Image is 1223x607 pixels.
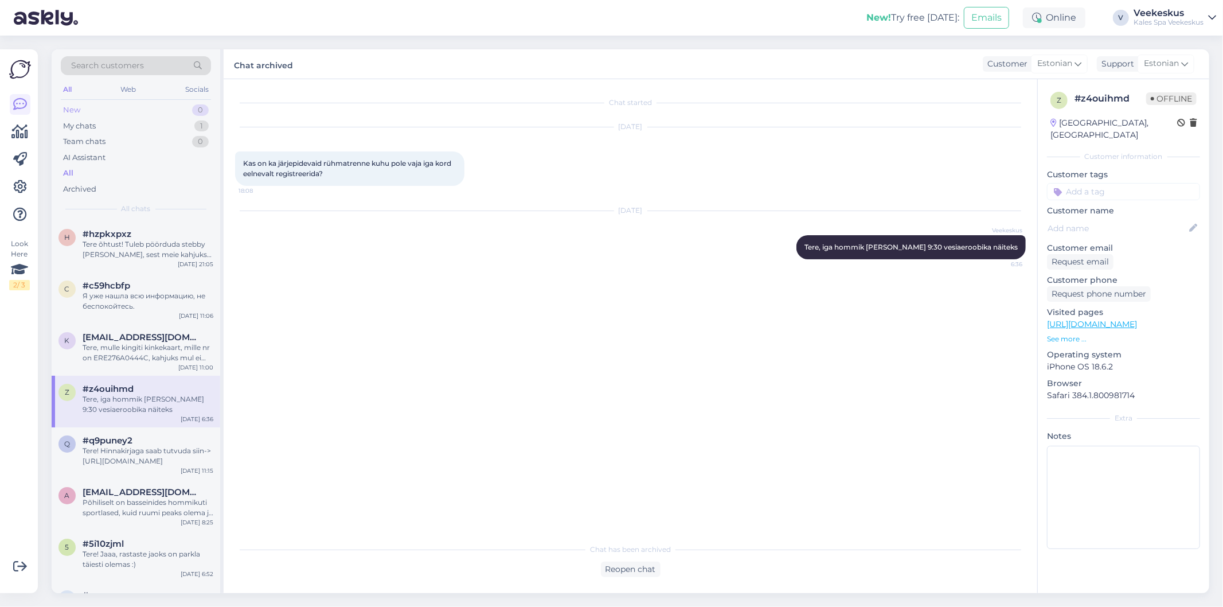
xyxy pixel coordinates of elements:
div: Extra [1047,413,1200,423]
div: Reopen chat [601,562,661,577]
div: [DATE] 6:52 [181,570,213,578]
span: k [65,336,70,345]
div: Tere, mulle kingiti kinkekaart, mille nr on ERE276A0444C, kahjuks mul ei [PERSON_NAME] kirja [PER... [83,343,213,363]
p: Operating system [1047,349,1200,361]
span: Search customers [71,60,144,72]
span: 6:36 [979,260,1022,269]
span: #c59hcbfp [83,281,130,291]
div: All [63,168,73,179]
div: Chat started [235,98,1026,108]
span: h [64,233,70,242]
input: Add name [1048,222,1187,235]
p: Browser [1047,378,1200,390]
div: 0 [192,104,209,116]
span: kersti.sargava@gmail.com [83,332,202,343]
div: [DATE] [235,122,1026,132]
span: Veekeskus [979,226,1022,235]
b: New! [866,12,891,23]
div: Põhiliselt on basseinides hommikuti sportlased, kuid ruumi peaks olema ja liiga palju inimesi pol... [83,497,213,518]
div: 1 [194,120,209,132]
p: Customer phone [1047,274,1200,286]
div: # z4ouihmd [1074,92,1146,106]
div: Try free [DATE]: [866,11,959,25]
div: [DATE] 6:36 [181,415,213,423]
span: #z4ouihmd [83,384,134,394]
div: Socials [183,82,211,97]
div: Online [1023,7,1085,28]
p: Customer tags [1047,169,1200,181]
div: Tere õhtust! Tuleb pöörduda stebby [PERSON_NAME], sest meie kahjuks teie pileteid pikendada ei sa... [83,239,213,260]
div: Customer information [1047,151,1200,162]
div: Support [1097,58,1134,70]
input: Add a tag [1047,183,1200,200]
div: Veekeskus [1134,9,1204,18]
div: [DATE] 21:05 [178,260,213,269]
span: #q9puney2 [83,435,132,446]
div: Tere! Hinnakirjaga saab tutvuda siin-> [URL][DOMAIN_NAME] [83,446,213,466]
p: Notes [1047,430,1200,442]
a: VeekeskusKales Spa Veekeskus [1134,9,1216,27]
div: Team chats [63,136,106,147]
div: Look Here [9,239,30,290]
span: Kas on ka järjepidevaid rühmatrenne kuhu pole vaja iga kord eelnevalt registreerida? [243,159,453,178]
div: Request phone number [1047,286,1151,302]
div: All [61,82,74,97]
span: z [1057,96,1061,104]
div: 2 / 3 [9,280,30,290]
span: #qvvxnpov [83,590,132,601]
span: z [65,388,69,396]
button: Emails [964,7,1009,29]
span: #5i10zjml [83,539,124,549]
span: 5 [65,543,69,551]
p: Customer email [1047,242,1200,254]
div: [DATE] 11:15 [181,466,213,475]
p: iPhone OS 18.6.2 [1047,361,1200,373]
div: Я уже нашла всю информацию, не беспокойтесь. [83,291,213,312]
div: My chats [63,120,96,132]
span: Offline [1146,92,1197,105]
a: [URL][DOMAIN_NAME] [1047,319,1137,329]
span: Estonian [1037,57,1072,70]
span: All chats [122,204,151,214]
div: Web [119,82,139,97]
img: Askly Logo [9,59,31,80]
span: q [64,439,70,448]
div: Customer [983,58,1027,70]
div: 0 [192,136,209,147]
div: AI Assistant [63,152,106,164]
div: Tere, iga hommik [PERSON_NAME] 9:30 vesiaeroobika näiteks [83,394,213,415]
p: Customer name [1047,205,1200,217]
span: c [65,285,70,293]
div: Kales Spa Veekeskus [1134,18,1204,27]
div: [GEOGRAPHIC_DATA], [GEOGRAPHIC_DATA] [1050,117,1177,141]
div: [DATE] [235,205,1026,216]
div: [DATE] 11:00 [178,363,213,372]
div: V [1113,10,1129,26]
span: 18:08 [239,186,282,195]
div: Archived [63,184,96,195]
span: Chat has been archived [590,544,671,555]
div: Request email [1047,254,1113,270]
span: Estonian [1144,57,1179,70]
span: Tere, iga hommik [PERSON_NAME] 9:30 vesiaeroobika näiteks [804,243,1018,251]
span: a [65,491,70,500]
p: See more ... [1047,334,1200,344]
span: andriikozlov5555@gmail.com [83,487,202,497]
div: Tere! Jaaa, rastaste jaoks on parkla täiesti olemas :) [83,549,213,570]
span: #hzpkxpxz [83,229,131,239]
p: Visited pages [1047,306,1200,318]
p: Safari 384.1.800981714 [1047,390,1200,402]
div: [DATE] 8:25 [181,518,213,527]
label: Chat archived [234,56,293,72]
div: New [63,104,80,116]
div: [DATE] 11:06 [179,312,213,320]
